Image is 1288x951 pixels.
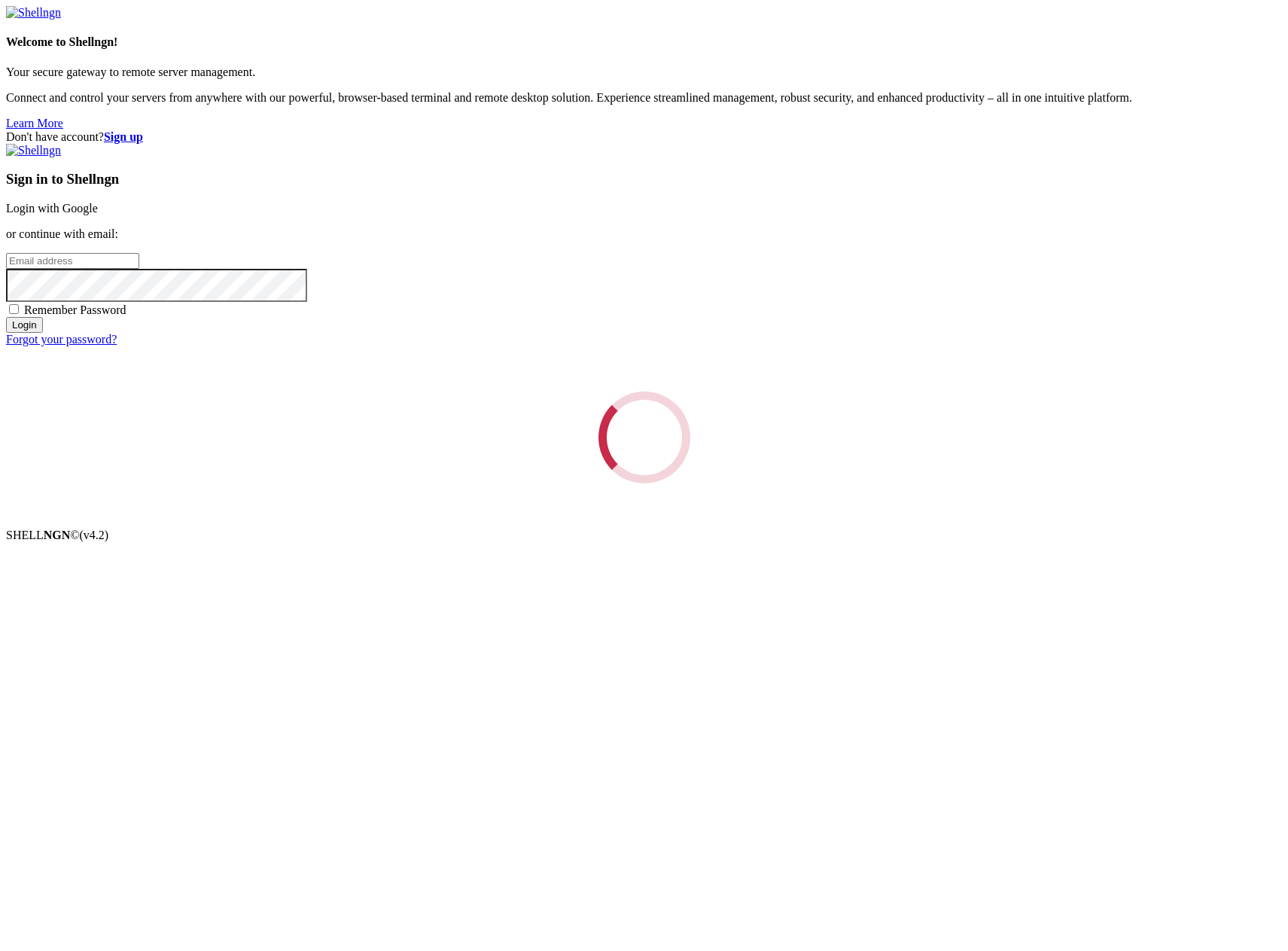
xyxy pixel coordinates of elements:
p: Connect and control your servers from anywhere with our powerful, browser-based terminal and remo... [6,91,1282,105]
input: Email address [6,253,139,269]
span: 4.2.0 [80,529,109,541]
div: Don't have account? [6,130,1282,144]
div: Loading... [589,382,699,492]
img: Shellngn [6,6,61,20]
input: Login [6,317,43,333]
p: Your secure gateway to remote server management. [6,66,1282,79]
b: NGN [44,529,71,541]
span: Remember Password [24,303,126,316]
a: Login with Google [6,202,98,215]
a: Learn More [6,117,63,130]
a: Sign up [104,130,143,143]
input: Remember Password [9,304,19,314]
h3: Sign in to Shellngn [6,171,1282,187]
p: or continue with email: [6,227,1282,241]
img: Shellngn [6,144,61,157]
h4: Welcome to Shellngn! [6,35,1282,49]
span: SHELL © [6,529,108,541]
a: Forgot your password? [6,333,117,346]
